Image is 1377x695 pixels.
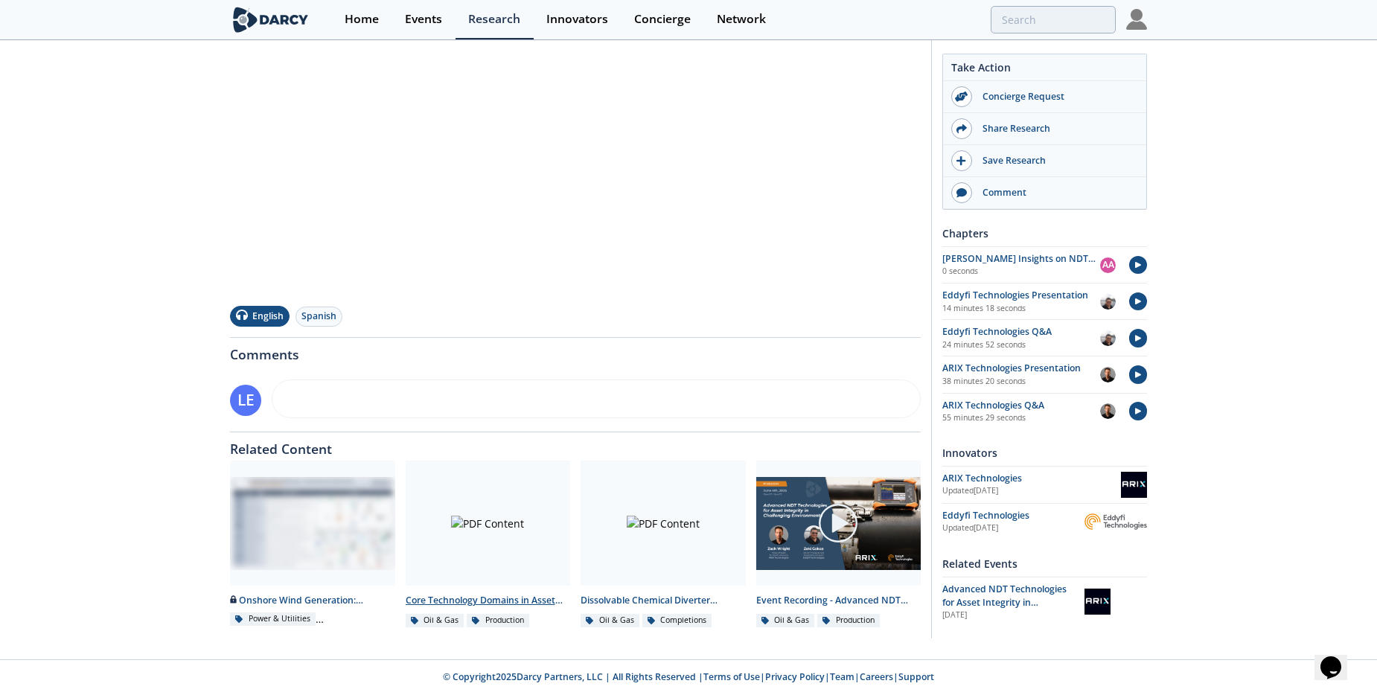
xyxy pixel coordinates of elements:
[345,13,379,25] div: Home
[1129,256,1148,275] img: play-chapters.svg
[225,461,400,628] a: Onshore Wind Generation: Advanced NDT Inspections - Innovator Landscape preview Onshore Wind Gene...
[942,303,1100,315] p: 14 minutes 18 seconds
[942,325,1100,339] div: Eddyfi Technologies Q&A
[1084,513,1147,530] img: Eddyfi Technologies
[1314,635,1362,680] iframe: chat widget
[942,440,1147,466] div: Innovators
[942,472,1147,498] a: ARIX Technologies Updated[DATE] ARIX Technologies
[467,614,529,627] div: Production
[830,670,854,683] a: Team
[1100,257,1116,273] div: AA
[942,289,1100,302] div: Eddyfi Technologies Presentation
[581,594,746,607] div: Dissolvable Chemical Diverter Innovators - Innovator Landscape
[1129,402,1148,420] img: play-chapters.svg
[230,7,311,33] img: logo-wide.svg
[634,13,691,25] div: Concierge
[581,614,639,627] div: Oil & Gas
[972,90,1139,103] div: Concierge Request
[942,583,1067,623] span: Advanced NDT Technologies for Asset Integrity in Challenging Environments
[230,612,316,626] div: Power & Utilities
[1100,367,1116,382] img: f3958c31-8f07-4ec5-bd7d-5e81d69dc898
[942,376,1100,388] p: 38 minutes 20 seconds
[1129,365,1148,384] img: play-chapters.svg
[138,670,1239,684] p: © Copyright 2025 Darcy Partners, LLC | All Rights Reserved | | | | |
[898,670,934,683] a: Support
[400,461,576,628] a: PDF Content Core Technology Domains in Asset Integrity Automation - Technology Landscape Oil & Ga...
[230,338,921,362] div: Comments
[860,670,893,683] a: Careers
[230,432,921,456] div: Related Content
[942,509,1147,535] a: Eddyfi Technologies Updated[DATE] Eddyfi Technologies
[817,502,859,544] img: play-chapters-gray.svg
[942,339,1100,351] p: 24 minutes 52 seconds
[942,551,1147,577] div: Related Events
[1121,472,1147,498] img: ARIX Technologies
[942,399,1100,412] div: ARIX Technologies Q&A
[972,186,1139,199] div: Comment
[717,13,766,25] div: Network
[942,220,1147,246] div: Chapters
[817,614,880,627] div: Production
[756,594,921,607] div: Event Recording - Advanced NDT Technologies for Asset Integrity in Challenging Environments
[991,6,1116,33] input: Advanced Search
[942,472,1121,485] div: ARIX Technologies
[575,461,751,628] a: PDF Content Dissolvable Chemical Diverter Innovators - Innovator Landscape Oil & Gas Completions
[972,154,1139,167] div: Save Research
[230,594,395,607] div: Onshore Wind Generation: Advanced NDT Inspections - Innovator Landscape
[1100,403,1116,419] img: f3958c31-8f07-4ec5-bd7d-5e81d69dc898
[942,412,1100,424] p: 55 minutes 29 seconds
[1129,292,1148,311] img: play-chapters.svg
[546,13,608,25] div: Innovators
[1126,9,1147,30] img: Profile
[942,485,1121,497] div: Updated [DATE]
[1084,589,1111,615] img: ARIX Technologies
[1129,329,1148,347] img: play-chapters.svg
[642,614,712,627] div: Completions
[765,670,825,683] a: Privacy Policy
[942,522,1084,534] div: Updated [DATE]
[751,461,927,628] a: Video Content Event Recording - Advanced NDT Technologies for Asset Integrity in Challenging Envi...
[942,266,1100,278] p: 0 seconds
[1100,330,1116,346] img: 0e473fc8-68a4-47eb-b076-7ed366c72ba7
[406,594,571,607] div: Core Technology Domains in Asset Integrity Automation - Technology Landscape
[468,13,520,25] div: Research
[406,614,464,627] div: Oil & Gas
[405,13,442,25] div: Events
[942,609,1074,621] div: [DATE]
[943,60,1146,81] div: Take Action
[972,122,1139,135] div: Share Research
[756,614,815,627] div: Oil & Gas
[1100,294,1116,310] img: 0e473fc8-68a4-47eb-b076-7ed366c72ba7
[942,509,1084,522] div: Eddyfi Technologies
[703,670,760,683] a: Terms of Use
[942,583,1147,622] a: Advanced NDT Technologies for Asset Integrity in Challenging Environments [DATE] ARIX Technologies
[942,252,1100,266] div: [PERSON_NAME] Insights on NDT technologies
[942,362,1100,375] div: ARIX Technologies Presentation
[230,385,261,416] div: LE
[756,477,921,570] img: Video Content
